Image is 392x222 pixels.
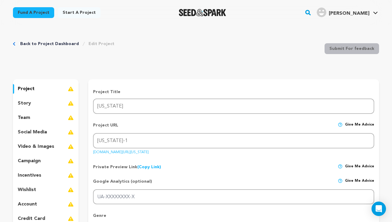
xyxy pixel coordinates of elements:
[68,129,74,136] img: warning-full.svg
[329,11,369,16] span: [PERSON_NAME]
[18,143,54,150] p: video & images
[18,129,47,136] p: social media
[68,186,74,193] img: warning-full.svg
[68,114,74,121] img: warning-full.svg
[13,41,114,47] div: Breadcrumb
[316,6,379,17] a: Daniel R.'s Profile
[93,148,149,154] a: [DOMAIN_NAME][URL][US_STATE]
[372,202,386,216] div: Open Intercom Messenger
[345,178,374,189] span: Give me advice
[179,9,226,16] img: Seed&Spark Logo Dark Mode
[345,164,374,170] span: Give me advice
[345,122,374,133] span: Give me advice
[18,100,31,107] p: story
[93,89,374,95] p: Project Title
[316,6,379,19] span: Daniel R.'s Profile
[18,114,30,121] p: team
[13,99,79,108] button: story
[93,133,374,148] input: Project URL
[317,8,369,17] div: Daniel R.'s Profile
[18,172,41,179] p: incentives
[325,43,379,54] button: Submit For feedback
[89,41,114,47] a: Edit Project
[20,41,79,47] a: Back to Project Dashboard
[68,85,74,93] img: warning-full.svg
[18,186,36,193] p: wishlist
[18,157,41,165] p: campaign
[179,9,226,16] a: Seed&Spark Homepage
[338,164,343,169] img: help-circle.svg
[68,157,74,165] img: warning-full.svg
[13,142,79,151] button: video & images
[93,164,161,170] p: Private Preview Link
[13,199,79,209] button: account
[93,189,374,205] input: UA-XXXXXXXX-X
[338,178,343,183] img: help-circle.svg
[68,201,74,208] img: warning-full.svg
[93,122,118,133] p: Project URL
[13,156,79,166] button: campaign
[93,178,152,189] p: Google Analytics (optional)
[317,8,326,17] img: user.png
[13,185,79,195] button: wishlist
[18,201,37,208] p: account
[13,7,54,18] a: Fund a project
[13,171,79,180] button: incentives
[68,100,74,107] img: warning-full.svg
[18,85,35,93] p: project
[58,7,101,18] a: Start a project
[93,99,374,114] input: Project Name
[68,172,74,179] img: warning-full.svg
[13,84,79,94] button: project
[13,113,79,123] button: team
[13,127,79,137] button: social media
[68,143,74,150] img: warning-full.svg
[338,122,343,127] img: help-circle.svg
[137,165,161,169] a: (Copy Link)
